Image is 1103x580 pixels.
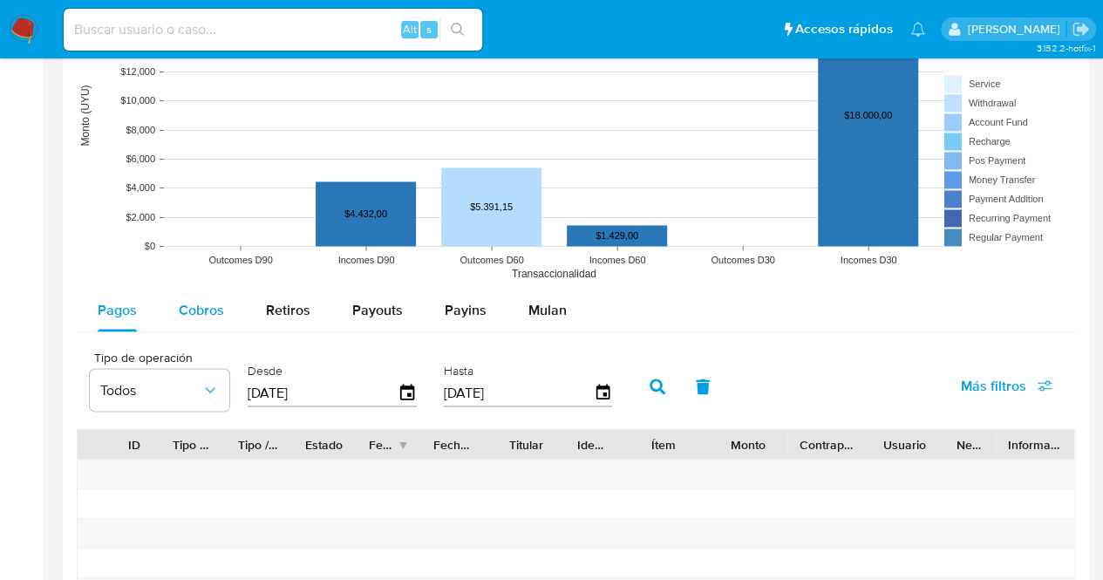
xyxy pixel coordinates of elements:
[1036,41,1094,55] span: 3.152.2-hotfix-1
[910,22,925,37] a: Notificaciones
[426,21,432,38] span: s
[403,21,417,38] span: Alt
[439,17,475,42] button: search-icon
[795,20,893,38] span: Accesos rápidos
[64,18,482,41] input: Buscar usuario o caso...
[1072,20,1090,38] a: Salir
[967,21,1066,38] p: agostina.bazzano@mercadolibre.com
